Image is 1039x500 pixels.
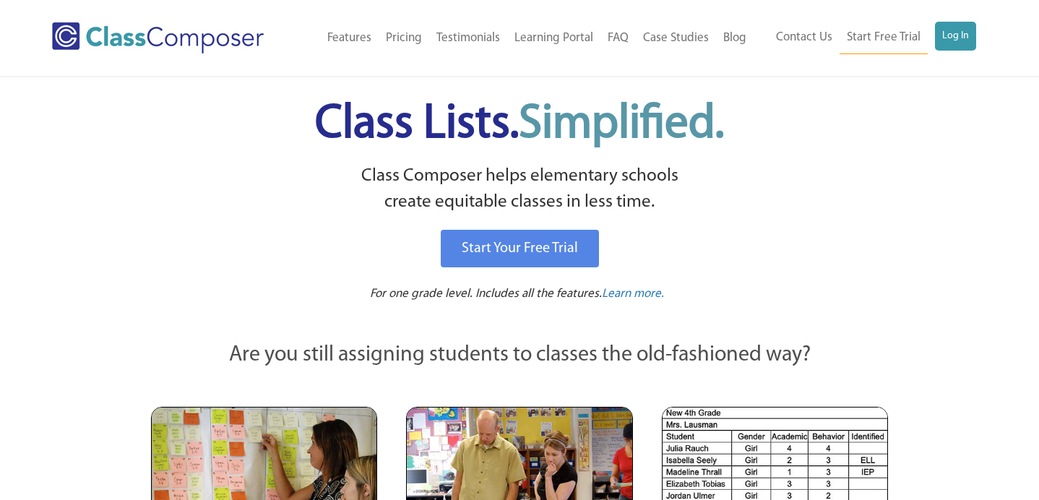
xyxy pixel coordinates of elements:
[315,101,724,148] span: Class Lists.
[52,22,264,53] img: Class Composer
[716,22,754,54] a: Blog
[769,22,840,53] a: Contact Us
[600,22,636,54] a: FAQ
[462,241,578,256] span: Start Your Free Trial
[429,22,507,54] a: Testimonials
[840,22,928,54] a: Start Free Trial
[320,22,379,54] a: Features
[754,22,977,54] nav: Header Menu
[519,101,724,148] span: Simplified.
[296,22,753,54] nav: Header Menu
[149,163,890,216] p: Class Composer helps elementary schools create equitable classes in less time.
[441,230,599,267] a: Start Your Free Trial
[636,22,716,54] a: Case Studies
[151,340,888,371] p: Are you still assigning students to classes the old-fashioned way?
[935,22,976,51] a: Log In
[379,22,429,54] a: Pricing
[602,285,664,303] a: Learn more.
[507,22,600,54] a: Learning Portal
[602,288,664,300] span: Learn more.
[370,288,602,300] span: For one grade level. Includes all the features.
